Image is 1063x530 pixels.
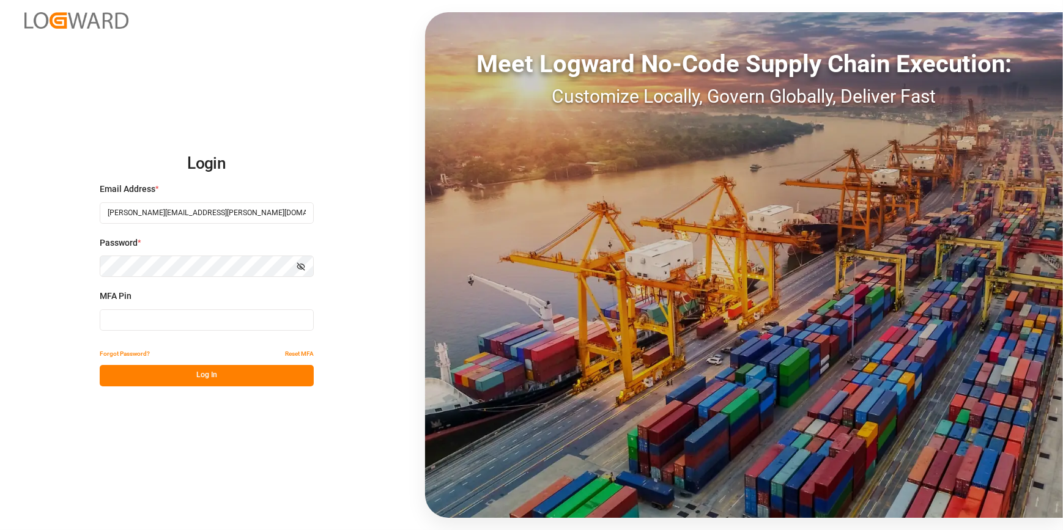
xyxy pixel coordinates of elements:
span: Email Address [100,183,155,196]
span: MFA Pin [100,290,131,303]
button: Log In [100,365,314,386]
input: Enter your email [100,202,314,224]
div: Meet Logward No-Code Supply Chain Execution: [425,46,1063,83]
button: Reset MFA [285,344,314,365]
div: Customize Locally, Govern Globally, Deliver Fast [425,83,1063,110]
h2: Login [100,144,314,183]
button: Forgot Password? [100,344,150,365]
span: Password [100,237,138,249]
img: Logward_new_orange.png [24,12,128,29]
